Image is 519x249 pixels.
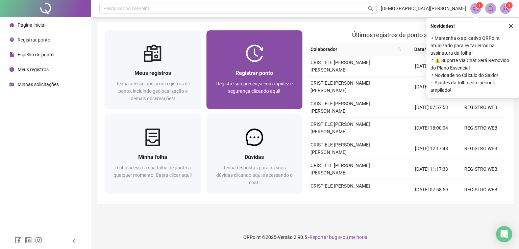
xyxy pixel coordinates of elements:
[138,154,167,160] span: Minha folha
[15,237,22,244] span: facebook
[381,5,466,12] span: [DEMOGRAPHIC_DATA][PERSON_NAME]
[476,2,483,9] sup: 1
[245,154,264,160] span: Dúvidas
[311,101,370,114] span: CRISTIELE [PERSON_NAME] [PERSON_NAME]
[18,52,54,57] span: Espelho de ponto
[456,97,505,118] td: REGISTRO WEB
[407,56,456,77] td: [DATE] 11:39:02
[18,37,50,43] span: Registrar ponto
[91,225,519,249] footer: QRPoint © 2025 - 2.90.5 -
[311,46,395,53] span: Colaborador
[456,159,505,179] td: REGISTRO WEB
[311,121,370,134] span: CRISTIELE [PERSON_NAME] [PERSON_NAME]
[430,34,515,57] span: ⚬ Mantenha o aplicativo QRPoint atualizado para evitar erros na assinatura da folha!
[9,23,14,27] span: home
[9,82,14,87] span: schedule
[9,67,14,72] span: clock-circle
[311,60,370,73] span: CRISTIELE [PERSON_NAME] [PERSON_NAME]
[404,43,452,56] th: Data/Hora
[407,179,456,200] td: [DATE] 07:58:59
[278,234,293,240] span: Versão
[9,52,14,57] span: file
[473,5,479,11] span: notification
[206,30,303,109] a: Registrar pontoRegistre sua presença com rapidez e segurança clicando aqui!
[430,57,515,72] span: ⚬ ⚠️ Suporte Via Chat Será Removido do Plano Essencial
[407,118,456,138] td: [DATE] 18:00:04
[25,237,32,244] span: linkedin
[311,80,370,93] span: CRISTIELE [PERSON_NAME] [PERSON_NAME]
[236,70,273,76] span: Registrar ponto
[496,226,512,242] div: Open Intercom Messenger
[456,118,505,138] td: REGISTRO WEB
[508,3,511,8] span: 1
[509,24,513,28] span: close
[105,30,201,109] a: Meus registrosTenha acesso aos seus registros de ponto, incluindo geolocalização e demais observa...
[72,239,76,243] span: left
[310,234,367,240] span: Reportar bug e/ou melhoria
[311,163,370,175] span: CRISTIELE [PERSON_NAME] [PERSON_NAME]
[18,67,49,72] span: Meus registros
[430,79,515,94] span: ⚬ Ajustes da folha com período ampliado!
[105,114,201,193] a: Minha folhaTenha acesso a sua folha de ponto a qualquer momento. Basta clicar aqui!
[396,44,403,54] span: search
[478,3,481,8] span: 1
[9,37,14,42] span: environment
[407,77,456,97] td: [DATE] 11:09:32
[456,138,505,159] td: REGISTRO WEB
[407,138,456,159] td: [DATE] 12:17:48
[456,179,505,200] td: REGISTRO WEB
[500,3,511,13] img: 89786
[430,22,455,30] span: Novidades !
[134,70,171,76] span: Meus registros
[352,31,461,38] span: Últimos registros de ponto sincronizados
[407,46,444,53] span: Data/Hora
[216,165,293,185] span: Tenha respostas para as suas dúvidas clicando aqui e acessando o chat!
[407,97,456,118] td: [DATE] 07:57:53
[206,114,303,193] a: DúvidasTenha respostas para as suas dúvidas clicando aqui e acessando o chat!
[18,22,45,28] span: Página inicial
[488,5,494,11] span: bell
[506,2,513,9] sup: Atualize o seu contato no menu Meus Dados
[116,81,190,101] span: Tenha acesso aos seus registros de ponto, incluindo geolocalização e demais observações!
[311,183,370,196] span: CRISTIELE [PERSON_NAME] [PERSON_NAME]
[430,72,515,79] span: ⚬ Novidade no Cálculo do Saldo!
[397,47,401,51] span: search
[18,82,59,87] span: Minhas solicitações
[35,237,42,244] span: instagram
[368,6,373,11] span: search
[407,159,456,179] td: [DATE] 11:17:33
[114,165,192,178] span: Tenha acesso a sua folha de ponto a qualquer momento. Basta clicar aqui!
[311,142,370,155] span: CRISTIELE [PERSON_NAME] [PERSON_NAME]
[216,81,293,94] span: Registre sua presença com rapidez e segurança clicando aqui!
